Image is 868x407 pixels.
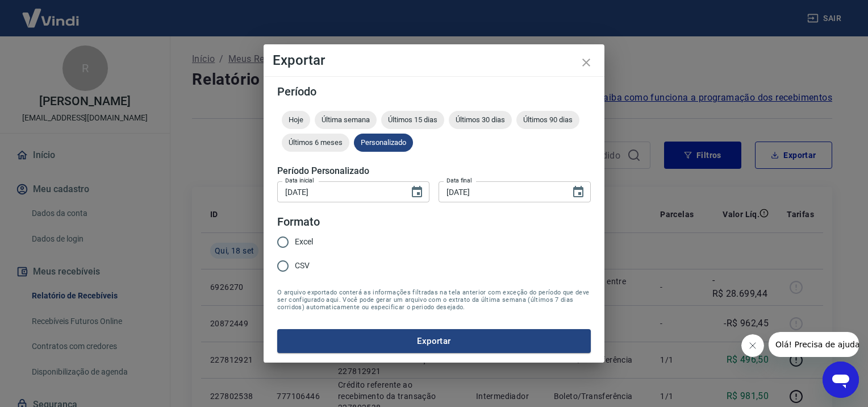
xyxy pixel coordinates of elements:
legend: Formato [277,214,320,230]
div: Hoje [282,111,310,129]
div: Última semana [315,111,377,129]
span: Últimos 30 dias [449,115,512,124]
label: Data inicial [285,176,314,185]
span: Olá! Precisa de ajuda? [7,8,95,17]
span: Últimos 15 dias [381,115,444,124]
span: Personalizado [354,138,413,147]
h5: Período Personalizado [277,165,591,177]
button: close [573,49,600,76]
span: Hoje [282,115,310,124]
iframe: Botão para abrir a janela de mensagens [823,362,859,398]
input: DD/MM/YYYY [277,181,401,202]
span: CSV [295,260,310,272]
input: DD/MM/YYYY [439,181,562,202]
span: Últimos 90 dias [516,115,579,124]
button: Exportar [277,329,591,353]
div: Últimos 90 dias [516,111,579,129]
button: Choose date, selected date is 18 de set de 2025 [406,181,428,204]
h4: Exportar [273,53,595,67]
h5: Período [277,86,591,97]
span: Última semana [315,115,377,124]
div: Personalizado [354,134,413,152]
iframe: Fechar mensagem [741,334,764,357]
span: Últimos 6 meses [282,138,349,147]
div: Últimos 15 dias [381,111,444,129]
div: Últimos 6 meses [282,134,349,152]
span: O arquivo exportado conterá as informações filtradas na tela anterior com exceção do período que ... [277,289,591,311]
span: Excel [295,236,313,248]
iframe: Mensagem da empresa [769,332,859,357]
button: Choose date, selected date is 18 de set de 2025 [567,181,590,204]
label: Data final [446,176,472,185]
div: Últimos 30 dias [449,111,512,129]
